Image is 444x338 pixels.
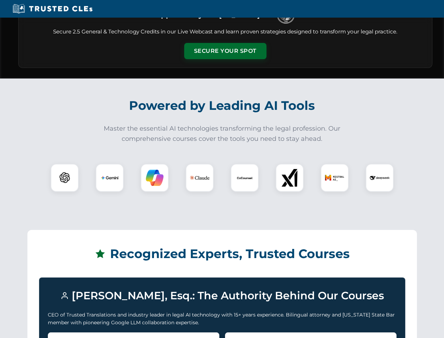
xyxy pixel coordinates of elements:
[11,4,95,14] img: Trusted CLEs
[366,164,394,192] div: DeepSeek
[325,168,345,188] img: Mistral AI Logo
[51,164,79,192] div: ChatGPT
[190,168,210,188] img: Claude Logo
[236,169,253,187] img: CoCounsel Logo
[276,164,304,192] div: xAI
[48,311,397,327] p: CEO of Trusted Translations and industry leader in legal AI technology with 15+ years experience....
[186,164,214,192] div: Claude
[96,164,124,192] div: Gemini
[99,124,345,144] p: Master the essential AI technologies transforming the legal profession. Our comprehensive courses...
[48,286,397,305] h3: [PERSON_NAME], Esq.: The Authority Behind Our Courses
[146,169,163,187] img: Copilot Logo
[101,169,118,187] img: Gemini Logo
[370,168,390,188] img: DeepSeek Logo
[321,164,349,192] div: Mistral AI
[184,43,266,59] button: Secure Your Spot
[54,168,75,188] img: ChatGPT Logo
[141,164,169,192] div: Copilot
[231,164,259,192] div: CoCounsel
[39,242,405,266] h2: Recognized Experts, Trusted Courses
[27,28,424,36] p: Secure 2.5 General & Technology Credits in our Live Webcast and learn proven strategies designed ...
[27,93,417,118] h2: Powered by Leading AI Tools
[281,169,298,187] img: xAI Logo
